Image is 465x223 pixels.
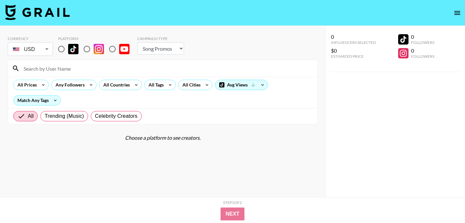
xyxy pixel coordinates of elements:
div: Campaign Type [137,36,184,41]
img: Instagram [94,44,104,54]
div: USD [9,44,52,55]
div: All Tags [145,80,165,90]
div: All Countries [99,80,131,90]
div: Currency [8,36,53,41]
div: All Cities [179,80,202,90]
span: Celebrity Creators [95,112,138,120]
div: Estimated Price [331,54,376,59]
span: Trending (Music) [45,112,84,120]
div: All Prices [14,80,38,90]
button: Next [221,208,245,220]
img: Grail Talent [5,5,70,20]
div: $0 [331,47,376,54]
div: Platform [58,36,135,41]
div: 0 [411,34,434,40]
div: Followers [411,54,434,59]
img: YouTube [119,44,129,54]
button: open drawer [451,6,464,19]
div: Followers [411,40,434,45]
img: TikTok [68,44,78,54]
div: 0 [411,47,434,54]
iframe: Drift Widget Chat Controller [433,191,457,215]
div: Choose a platform to see creators. [8,135,318,141]
span: All [28,112,34,120]
input: Search by User Name [20,63,314,74]
div: Influencers Selected [331,40,376,45]
div: Match Any Tags [14,96,60,105]
div: Avg Views [215,80,268,90]
div: Step 1 of 2 [223,200,242,205]
div: Any Followers [52,80,86,90]
div: 0 [331,34,376,40]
